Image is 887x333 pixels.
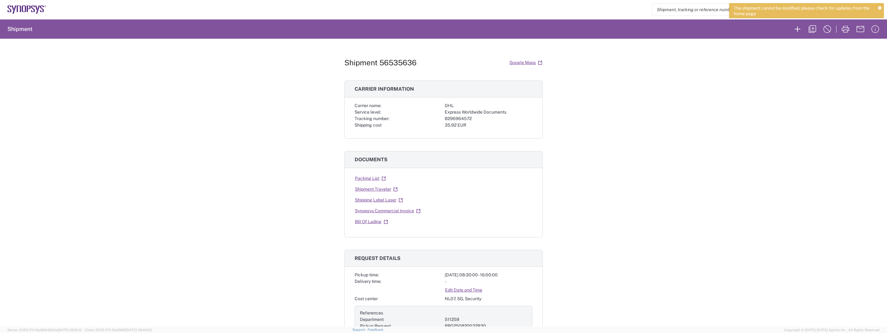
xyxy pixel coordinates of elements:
span: Copyright © [DATE]-[DATE] Agistix Inc., All Rights Reserved [784,327,880,333]
span: Pickup time: [355,272,379,277]
div: - [445,278,532,285]
span: Tracking number: [355,116,389,121]
span: Carrier information [355,86,414,92]
a: Synopsys Commercial Invoice [355,205,421,216]
div: Pickup Request [360,323,442,329]
div: PRG250820032930 [445,323,527,329]
span: Server: 2025.17.0-16a969492de [7,328,82,332]
span: Carrier name: [355,103,381,108]
a: Bill Of Lading [355,216,388,227]
a: Feedback [368,328,383,331]
div: 511259 [445,316,527,323]
input: Shipment, tracking or reference number [652,4,813,15]
span: Documents [355,157,387,162]
span: The shipment cannot be modified, please check for updates from the home page [734,5,874,16]
div: Express Worldwide Documents [445,109,532,115]
a: Packing List [355,173,386,184]
span: [DATE] 08:44:20 [126,328,152,332]
div: [DATE] 08:30:00 - 16:00:00 [445,272,532,278]
span: Cost center [355,296,378,301]
div: DHL [445,102,532,109]
a: Shipment Traveler [355,184,398,195]
div: NL07, SG, Security [445,296,532,302]
a: Edit Date and Time [445,285,483,296]
div: 8296964572 [445,115,532,122]
span: Delivery time: [355,279,381,284]
span: References [360,310,383,315]
h1: Shipment 56535636 [344,58,417,67]
span: Client: 2025.17.0-5dd568f [85,328,152,332]
div: 35.92 EUR [445,122,532,128]
span: [DATE] 09:51:12 [58,328,82,332]
div: Department [360,316,442,323]
span: Service level: [355,110,381,115]
span: Shipping cost [355,123,382,128]
h2: Shipment [7,25,33,33]
a: Google Maps [509,57,543,68]
a: Shipping Label Laser [355,195,403,205]
span: Request details [355,255,400,261]
a: Support [352,328,368,331]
